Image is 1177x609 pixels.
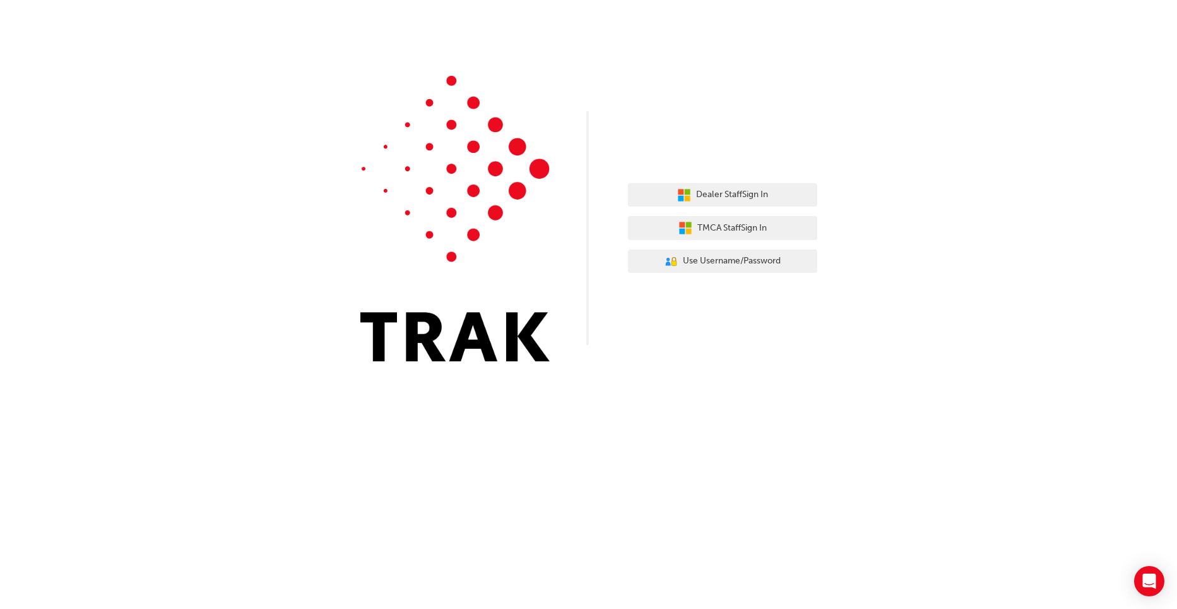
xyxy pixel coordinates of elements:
button: Use Username/Password [628,250,817,274]
span: Use Username/Password [683,254,781,268]
button: TMCA StaffSign In [628,216,817,240]
img: Trak [360,76,550,361]
span: Dealer Staff Sign In [696,188,768,202]
button: Dealer StaffSign In [628,183,817,207]
span: TMCA Staff Sign In [697,221,767,236]
div: Open Intercom Messenger [1134,566,1164,596]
